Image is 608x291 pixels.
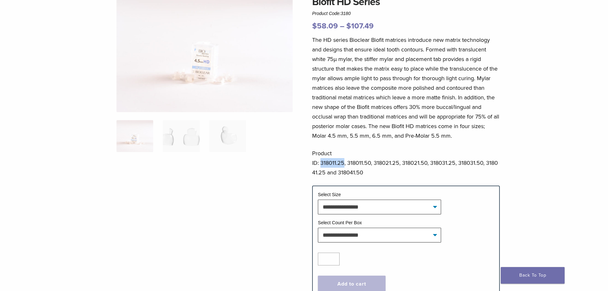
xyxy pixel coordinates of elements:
img: Biofit HD Series - Image 3 [209,120,246,152]
a: Back To Top [501,267,565,284]
span: $ [346,21,351,31]
label: Select Count Per Box [318,220,362,225]
span: 3180 [341,11,351,16]
p: The HD series Bioclear Biofit matrices introduce new matrix technology and designs that ensure id... [312,35,500,141]
span: $ [312,21,317,31]
p: Product ID: 318011.25, 318011.50, 318021.25, 318021.50, 318031.25, 318031.50, 318041.25 and 31804... [312,149,500,177]
bdi: 107.49 [346,21,374,31]
img: Biofit HD Series - Image 2 [163,120,199,152]
span: – [340,21,344,31]
img: Posterior-Biofit-HD-Series-Matrices-324x324.jpg [116,120,153,152]
label: Select Size [318,192,341,197]
span: Product Code: [312,11,351,16]
bdi: 58.09 [312,21,338,31]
